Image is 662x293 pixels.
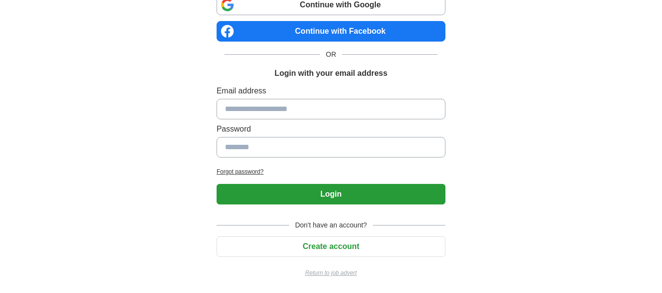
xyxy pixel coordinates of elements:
span: Don't have an account? [289,220,373,230]
a: Continue with Facebook [217,21,445,42]
span: OR [320,49,342,60]
h1: Login with your email address [274,68,387,79]
a: Create account [217,242,445,250]
button: Create account [217,236,445,257]
label: Password [217,123,445,135]
a: Forgot password? [217,167,445,176]
button: Login [217,184,445,204]
label: Email address [217,85,445,97]
a: Return to job advert [217,269,445,277]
